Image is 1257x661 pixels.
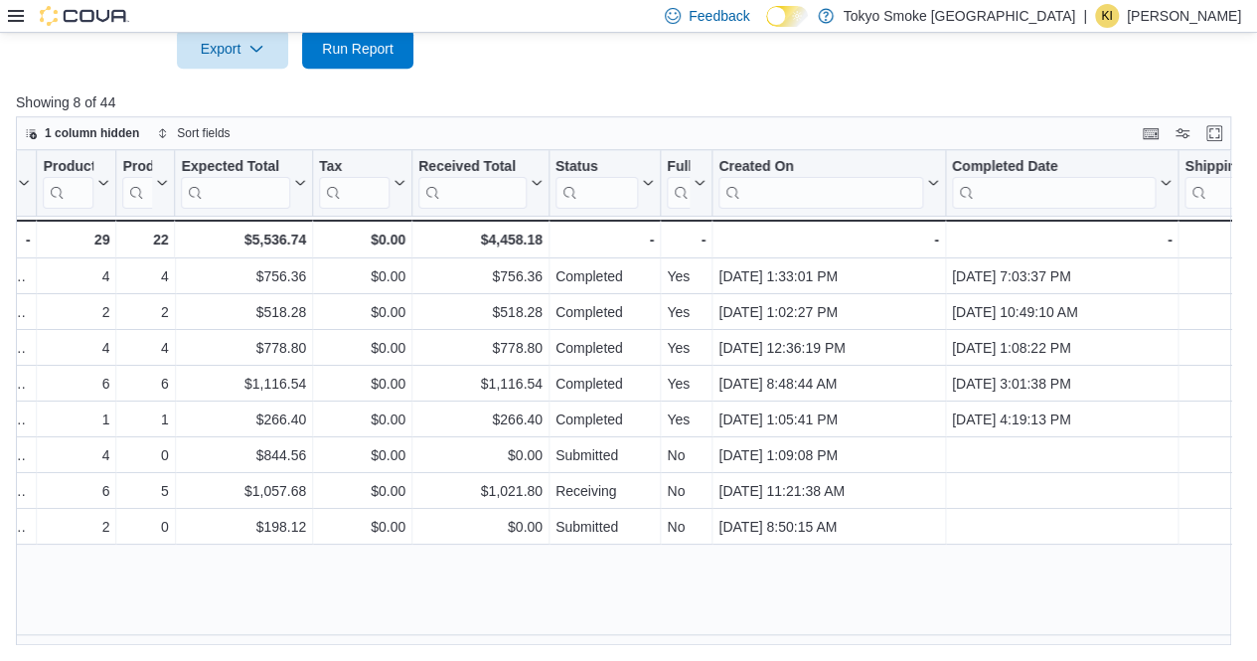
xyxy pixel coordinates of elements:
div: 6 [43,372,109,396]
div: 1 [43,408,109,431]
div: Fully Received [667,158,690,209]
div: Completed [555,408,654,431]
div: 5 [122,479,168,503]
div: Completed [555,300,654,324]
div: Submitted [555,515,654,539]
div: $0.00 [319,443,405,467]
span: Run Report [322,39,393,59]
div: $0.00 [319,228,405,251]
div: 0 [122,443,168,467]
div: $4,458.18 [418,228,543,251]
button: Products Received [122,158,168,209]
div: 1 [122,408,168,431]
div: Tax [319,158,390,177]
div: 22 [122,228,168,251]
div: $0.00 [319,408,405,431]
button: Run Report [302,29,413,69]
span: 1 column hidden [45,125,139,141]
button: Export [177,29,288,69]
button: Expected Total [181,158,306,209]
div: [DATE] 10:49:10 AM [952,300,1173,324]
div: $198.12 [182,515,307,539]
div: Completed Date [952,158,1157,209]
div: $756.36 [418,264,543,288]
div: 6 [43,479,109,503]
div: 29 [43,228,109,251]
div: $518.28 [182,300,307,324]
div: Expected Total [181,158,290,177]
div: Products Ordered [43,158,93,177]
input: Dark Mode [766,6,808,27]
span: Feedback [689,6,749,26]
div: [DATE] 11:21:38 AM [718,479,939,503]
div: Yes [667,300,706,324]
div: $0.00 [319,300,405,324]
div: $0.00 [319,479,405,503]
div: Created On [718,158,923,177]
div: Yes [667,336,706,360]
div: [DATE] 1:05:41 PM [718,408,939,431]
div: $778.80 [182,336,307,360]
div: 4 [122,264,168,288]
div: [DATE] 12:36:19 PM [718,336,939,360]
div: $0.00 [418,515,543,539]
div: - [718,228,939,251]
span: Dark Mode [766,27,767,28]
div: $844.56 [182,443,307,467]
div: Kristina Ivsic [1095,4,1119,28]
div: No [667,515,706,539]
div: Receiving [555,479,654,503]
div: $1,116.54 [182,372,307,396]
div: - [952,228,1173,251]
div: [DATE] 1:08:22 PM [952,336,1173,360]
div: [DATE] 8:48:44 AM [718,372,939,396]
div: Products Ordered [43,158,93,209]
div: $1,057.68 [182,479,307,503]
button: Received Total [418,158,543,209]
span: Sort fields [177,125,230,141]
button: Sort fields [149,121,237,145]
div: $518.28 [418,300,543,324]
div: Fully Received [667,158,690,177]
div: Products Received [122,158,152,209]
div: No [667,443,706,467]
div: No [667,479,706,503]
p: [PERSON_NAME] [1127,4,1241,28]
div: $1,116.54 [418,372,543,396]
div: Status [555,158,638,177]
div: 4 [43,336,109,360]
button: Status [555,158,654,209]
button: Enter fullscreen [1202,121,1226,145]
button: Display options [1171,121,1194,145]
button: Completed Date [952,158,1173,209]
div: 4 [43,443,109,467]
div: 0 [122,515,168,539]
div: Received Total [418,158,527,209]
span: KI [1101,4,1112,28]
div: - [555,228,654,251]
div: $0.00 [319,336,405,360]
button: Fully Received [667,158,706,209]
div: $0.00 [319,372,405,396]
button: Tax [319,158,405,209]
div: [DATE] 1:09:08 PM [718,443,939,467]
div: $266.40 [182,408,307,431]
div: [DATE] 3:01:38 PM [952,372,1173,396]
div: 2 [43,515,109,539]
div: $778.80 [418,336,543,360]
div: $266.40 [418,408,543,431]
div: Completed [555,372,654,396]
div: Yes [667,372,706,396]
div: 4 [122,336,168,360]
div: [DATE] 1:02:27 PM [718,300,939,324]
div: Created On [718,158,923,209]
p: Tokyo Smoke [GEOGRAPHIC_DATA] [844,4,1076,28]
p: Showing 8 of 44 [16,92,1244,112]
div: [DATE] 7:03:37 PM [952,264,1173,288]
div: $756.36 [182,264,307,288]
div: Tax [319,158,390,209]
div: $5,536.74 [181,228,306,251]
button: Created On [718,158,939,209]
button: Keyboard shortcuts [1139,121,1163,145]
div: 6 [122,372,168,396]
